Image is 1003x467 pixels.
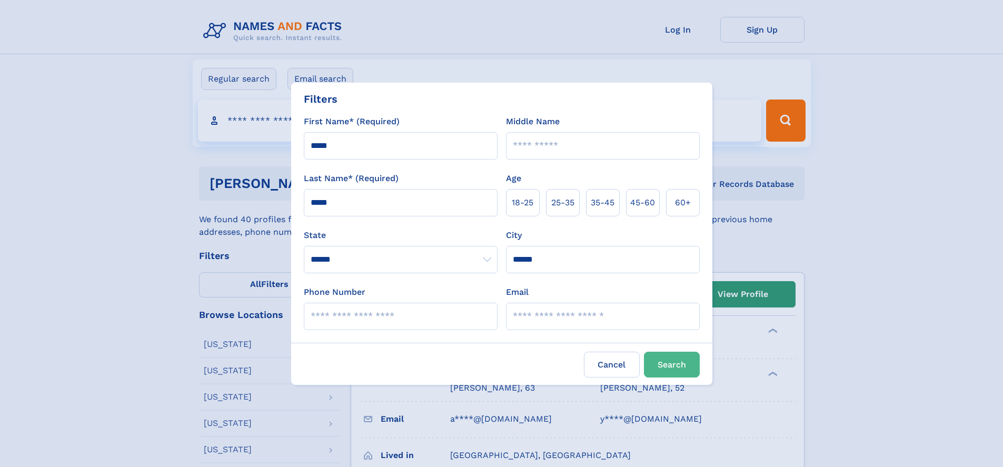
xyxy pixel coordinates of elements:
[506,172,521,185] label: Age
[675,196,691,209] span: 60+
[304,229,498,242] label: State
[506,286,529,299] label: Email
[304,172,399,185] label: Last Name* (Required)
[304,286,365,299] label: Phone Number
[644,352,700,377] button: Search
[551,196,574,209] span: 25‑35
[506,115,560,128] label: Middle Name
[512,196,533,209] span: 18‑25
[630,196,655,209] span: 45‑60
[584,352,640,377] label: Cancel
[506,229,522,242] label: City
[304,115,400,128] label: First Name* (Required)
[304,91,337,107] div: Filters
[591,196,614,209] span: 35‑45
